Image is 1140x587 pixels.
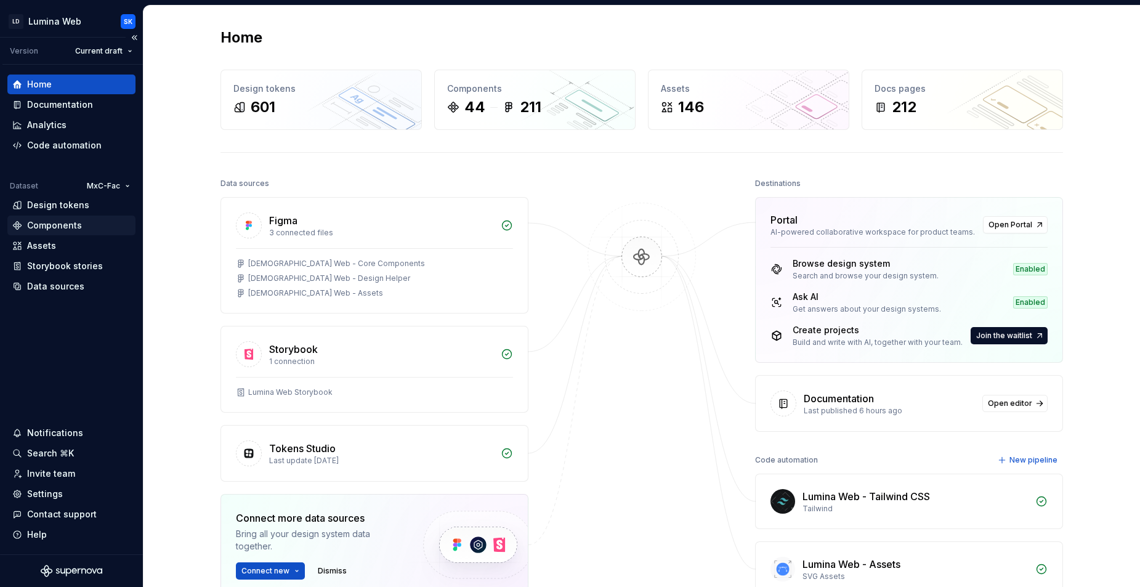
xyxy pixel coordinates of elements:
div: Tokens Studio [269,441,336,456]
div: Design tokens [27,199,89,211]
div: Invite team [27,468,75,480]
div: Tailwind [802,504,1028,514]
div: SVG Assets [802,572,1028,581]
a: Code automation [7,136,135,155]
div: 1 connection [269,357,493,366]
div: Figma [269,213,297,228]
button: Contact support [7,504,135,524]
a: Docs pages212 [862,70,1063,130]
div: Help [27,528,47,541]
a: Assets146 [648,70,849,130]
div: [DEMOGRAPHIC_DATA] Web - Core Components [248,259,425,269]
div: Last published 6 hours ago [804,406,975,416]
a: Documentation [7,95,135,115]
div: 211 [520,97,541,117]
div: Settings [27,488,63,500]
button: New pipeline [994,451,1063,469]
div: Code automation [755,451,818,469]
div: Code automation [27,139,102,152]
div: Portal [770,213,798,227]
div: Data sources [27,280,84,293]
a: Storybook1 connectionLumina Web Storybook [220,326,528,413]
div: Storybook stories [27,260,103,272]
a: Figma3 connected files[DEMOGRAPHIC_DATA] Web - Core Components[DEMOGRAPHIC_DATA] Web - Design Hel... [220,197,528,314]
div: Search ⌘K [27,447,74,459]
div: LD [9,14,23,29]
span: Open Portal [988,220,1032,230]
div: SK [124,17,132,26]
span: Connect new [241,566,289,576]
button: Current draft [70,43,138,60]
div: Last update [DATE] [269,456,493,466]
a: Invite team [7,464,135,484]
div: Search and browse your design system. [793,271,939,281]
div: Docs pages [875,83,1050,95]
div: Components [27,219,82,232]
div: 601 [251,97,275,117]
span: Current draft [75,46,123,56]
div: [DEMOGRAPHIC_DATA] Web - Assets [248,288,383,298]
div: Lumina Web - Assets [802,557,900,572]
div: Enabled [1013,296,1048,309]
a: Components [7,216,135,235]
span: Open editor [988,399,1032,408]
a: Open editor [982,395,1048,412]
span: MxC-Fac [87,181,120,191]
div: Analytics [27,119,67,131]
a: Home [7,75,135,94]
a: Open Portal [983,216,1048,233]
span: Dismiss [318,566,347,576]
button: MxC-Fac [81,177,135,195]
div: Lumina Web [28,15,81,28]
div: Destinations [755,175,801,192]
div: AI-powered collaborative workspace for product teams. [770,227,976,237]
div: Version [10,46,38,56]
div: Connect more data sources [236,511,402,525]
div: Documentation [804,391,874,406]
svg: Supernova Logo [41,565,102,577]
div: [DEMOGRAPHIC_DATA] Web - Design Helper [248,273,410,283]
button: Notifications [7,423,135,443]
button: Connect new [236,562,305,580]
div: Notifications [27,427,83,439]
div: Browse design system [793,257,939,270]
div: Bring all your design system data together. [236,528,402,553]
div: Design tokens [233,83,409,95]
div: Create projects [793,324,963,336]
div: 44 [464,97,485,117]
button: Help [7,525,135,544]
div: Contact support [27,508,97,520]
button: Collapse sidebar [126,29,143,46]
a: Data sources [7,277,135,296]
button: Search ⌘K [7,443,135,463]
div: Dataset [10,181,38,191]
a: Design tokens [7,195,135,215]
div: Assets [27,240,56,252]
div: Lumina Web - Tailwind CSS [802,489,930,504]
div: Get answers about your design systems. [793,304,941,314]
a: Tokens StudioLast update [DATE] [220,425,528,482]
div: Storybook [269,342,318,357]
div: 146 [678,97,704,117]
a: Settings [7,484,135,504]
div: Home [27,78,52,91]
button: Join the waitlist [971,327,1048,344]
div: Build and write with AI, together with your team. [793,338,963,347]
div: 212 [892,97,916,117]
button: Dismiss [312,562,352,580]
a: Storybook stories [7,256,135,276]
div: Data sources [220,175,269,192]
button: LDLumina WebSK [2,8,140,34]
a: Analytics [7,115,135,135]
div: Assets [661,83,836,95]
h2: Home [220,28,262,47]
a: Components44211 [434,70,636,130]
div: Documentation [27,99,93,111]
span: Join the waitlist [976,331,1032,341]
span: New pipeline [1009,455,1057,465]
div: Ask AI [793,291,941,303]
div: Components [447,83,623,95]
div: 3 connected files [269,228,493,238]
